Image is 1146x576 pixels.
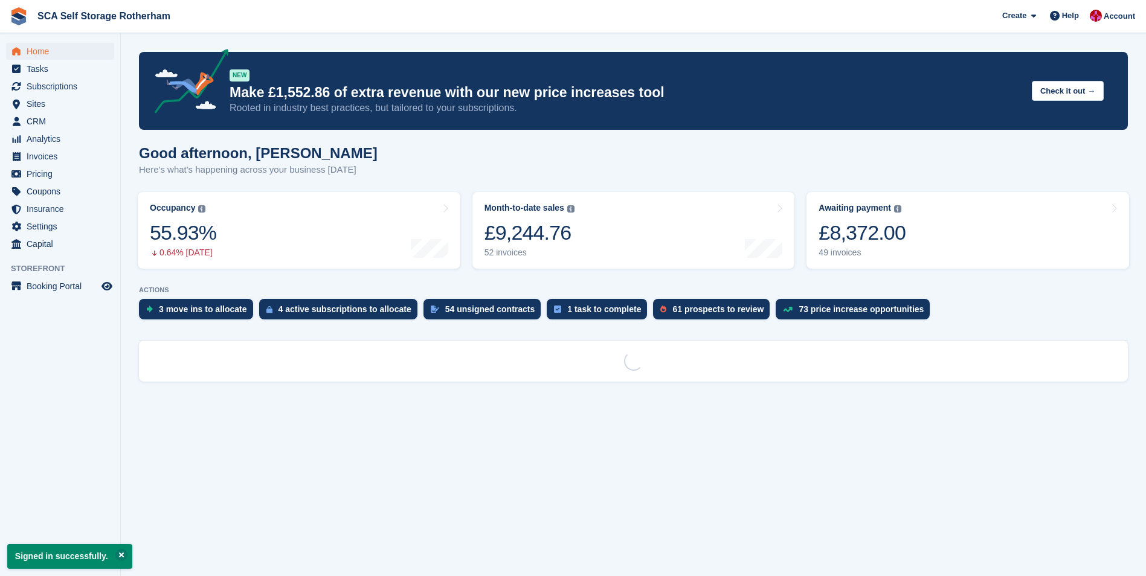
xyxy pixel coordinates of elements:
img: task-75834270c22a3079a89374b754ae025e5fb1db73e45f91037f5363f120a921f8.svg [554,306,561,313]
a: menu [6,218,114,235]
a: 61 prospects to review [653,299,776,325]
a: menu [6,183,114,200]
img: active_subscription_to_allocate_icon-d502201f5373d7db506a760aba3b589e785aa758c864c3986d89f69b8ff3... [266,306,272,313]
img: move_ins_to_allocate_icon-fdf77a2bb77ea45bf5b3d319d69a93e2d87916cf1d5bf7949dd705db3b84f3ca.svg [146,306,153,313]
div: 52 invoices [484,248,575,258]
div: 0.64% [DATE] [150,248,216,258]
div: £9,244.76 [484,220,575,245]
span: Pricing [27,165,99,182]
h1: Good afternoon, [PERSON_NAME] [139,145,378,161]
span: Home [27,43,99,60]
a: 1 task to complete [547,299,653,325]
a: SCA Self Storage Rotherham [33,6,175,26]
div: 4 active subscriptions to allocate [278,304,411,314]
a: menu [6,148,114,165]
a: 3 move ins to allocate [139,299,259,325]
a: 4 active subscriptions to allocate [259,299,423,325]
img: icon-info-grey-7440780725fd019a000dd9b08b2336e03edf1995a4989e88bcd33f0948082b44.svg [198,205,205,213]
div: 49 invoices [819,248,906,258]
button: Check it out → [1032,81,1104,101]
span: Sites [27,95,99,112]
span: Booking Portal [27,278,99,295]
div: 3 move ins to allocate [159,304,247,314]
span: Create [1002,10,1026,22]
div: Occupancy [150,203,195,213]
p: ACTIONS [139,286,1128,294]
span: Tasks [27,60,99,77]
span: Settings [27,218,99,235]
a: menu [6,113,114,130]
a: 73 price increase opportunities [776,299,936,325]
a: 54 unsigned contracts [423,299,547,325]
div: 1 task to complete [567,304,641,314]
img: contract_signature_icon-13c848040528278c33f63329250d36e43548de30e8caae1d1a13099fd9432cc5.svg [431,306,439,313]
span: Account [1104,10,1135,22]
span: Capital [27,235,99,252]
img: Thomas Webb [1090,10,1102,22]
img: prospect-51fa495bee0391a8d652442698ab0144808aea92771e9ea1ae160a38d050c398.svg [660,306,666,313]
a: menu [6,78,114,95]
div: 61 prospects to review [672,304,764,314]
div: £8,372.00 [819,220,906,245]
a: menu [6,235,114,252]
a: Preview store [100,279,114,293]
img: icon-info-grey-7440780725fd019a000dd9b08b2336e03edf1995a4989e88bcd33f0948082b44.svg [894,205,901,213]
a: menu [6,130,114,147]
span: Storefront [11,263,120,275]
a: menu [6,43,114,60]
span: Insurance [27,200,99,217]
div: Awaiting payment [819,203,891,213]
p: Rooted in industry best practices, but tailored to your subscriptions. [230,101,1022,115]
span: Subscriptions [27,78,99,95]
div: NEW [230,69,249,82]
span: Analytics [27,130,99,147]
span: CRM [27,113,99,130]
p: Make £1,552.86 of extra revenue with our new price increases tool [230,84,1022,101]
img: icon-info-grey-7440780725fd019a000dd9b08b2336e03edf1995a4989e88bcd33f0948082b44.svg [567,205,575,213]
p: Signed in successfully. [7,544,132,569]
span: Invoices [27,148,99,165]
a: Month-to-date sales £9,244.76 52 invoices [472,192,795,269]
span: Coupons [27,183,99,200]
span: Help [1062,10,1079,22]
p: Here's what's happening across your business [DATE] [139,163,378,177]
div: Month-to-date sales [484,203,564,213]
a: Occupancy 55.93% 0.64% [DATE] [138,192,460,269]
a: menu [6,60,114,77]
img: price-adjustments-announcement-icon-8257ccfd72463d97f412b2fc003d46551f7dbcb40ab6d574587a9cd5c0d94... [144,49,229,118]
img: price_increase_opportunities-93ffe204e8149a01c8c9dc8f82e8f89637d9d84a8eef4429ea346261dce0b2c0.svg [783,307,793,312]
img: stora-icon-8386f47178a22dfd0bd8f6a31ec36ba5ce8667c1dd55bd0f319d3a0aa187defe.svg [10,7,28,25]
div: 73 price increase opportunities [799,304,924,314]
div: 54 unsigned contracts [445,304,535,314]
a: menu [6,165,114,182]
a: menu [6,200,114,217]
a: menu [6,278,114,295]
a: Awaiting payment £8,372.00 49 invoices [806,192,1129,269]
a: menu [6,95,114,112]
div: 55.93% [150,220,216,245]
